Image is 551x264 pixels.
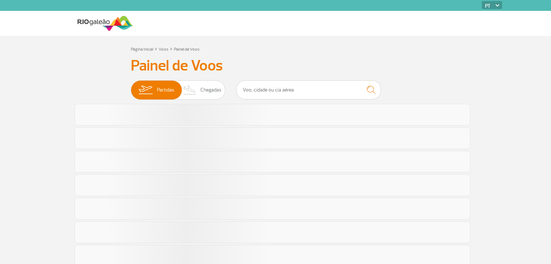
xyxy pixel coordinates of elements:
a: > [170,44,172,53]
img: slider-embarque [134,81,157,99]
img: slider-desembarque [179,81,201,99]
h3: Painel de Voos [131,57,421,75]
input: Voo, cidade ou cia aérea [236,80,381,99]
a: Painel de Voos [174,47,200,52]
a: Voos [159,47,168,52]
a: Página Inicial [131,47,153,52]
span: Chegadas [200,81,221,99]
span: Partidas [157,81,174,99]
a: > [155,44,157,53]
